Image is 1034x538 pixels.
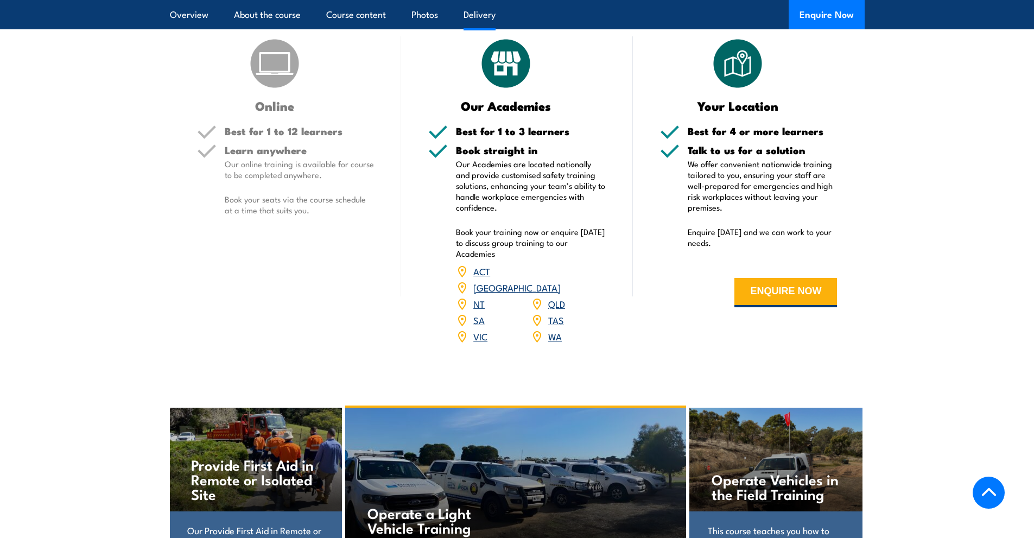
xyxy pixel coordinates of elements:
[688,126,838,136] h5: Best for 4 or more learners
[225,159,375,180] p: Our online training is available for course to be completed anywhere.
[660,99,816,112] h3: Your Location
[473,281,561,294] a: [GEOGRAPHIC_DATA]
[548,313,564,326] a: TAS
[225,126,375,136] h5: Best for 1 to 12 learners
[191,457,320,501] h4: Provide First Aid in Remote or Isolated Site
[456,226,606,259] p: Book your training now or enquire [DATE] to discuss group training to our Academies
[473,297,485,310] a: NT
[688,145,838,155] h5: Talk to us for a solution
[456,145,606,155] h5: Book straight in
[456,159,606,213] p: Our Academies are located nationally and provide customised safety training solutions, enhancing ...
[473,330,487,343] a: VIC
[225,145,375,155] h5: Learn anywhere
[225,194,375,216] p: Book your seats via the course schedule at a time that suits you.
[367,505,495,535] h4: Operate a Light Vehicle Training
[473,313,485,326] a: SA
[197,99,353,112] h3: Online
[688,159,838,213] p: We offer convenient nationwide training tailored to you, ensuring your staff are well-prepared fo...
[456,126,606,136] h5: Best for 1 to 3 learners
[548,330,562,343] a: WA
[734,278,837,307] button: ENQUIRE NOW
[688,226,838,248] p: Enquire [DATE] and we can work to your needs.
[548,297,565,310] a: QLD
[428,99,584,112] h3: Our Academies
[712,472,840,501] h4: Operate Vehicles in the Field Training
[473,264,490,277] a: ACT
